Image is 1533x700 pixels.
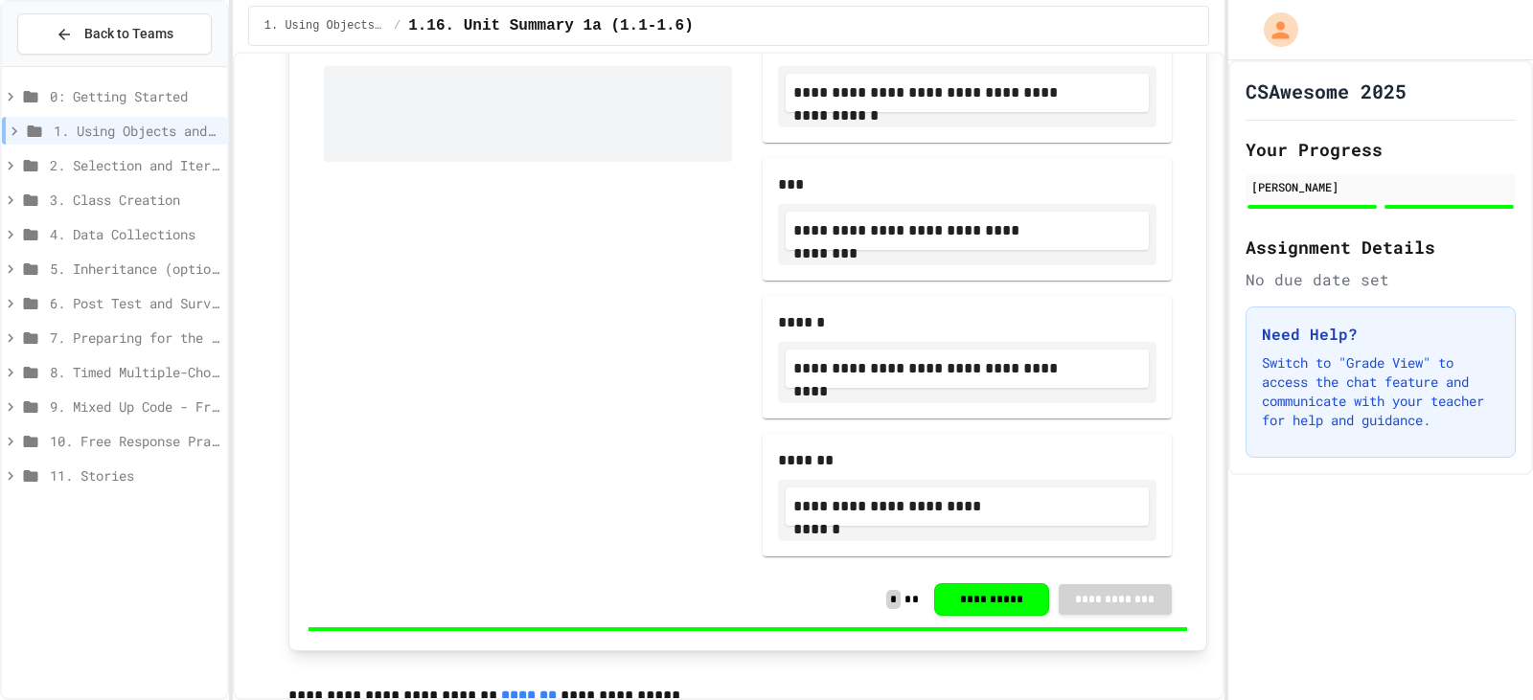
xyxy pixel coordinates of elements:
[1246,234,1516,260] h2: Assignment Details
[50,155,219,175] span: 2. Selection and Iteration
[1262,353,1499,430] p: Switch to "Grade View" to access the chat feature and communicate with your teacher for help and ...
[50,396,219,417] span: 9. Mixed Up Code - Free Response Practice
[264,18,386,34] span: 1. Using Objects and Methods
[54,121,219,141] span: 1. Using Objects and Methods
[50,465,219,485] span: 11. Stories
[50,431,219,451] span: 10. Free Response Practice
[50,224,219,244] span: 4. Data Collections
[50,86,219,106] span: 0: Getting Started
[408,14,694,37] span: 1.16. Unit Summary 1a (1.1-1.6)
[1251,178,1510,195] div: [PERSON_NAME]
[1246,268,1516,291] div: No due date set
[50,293,219,313] span: 6. Post Test and Survey
[1262,323,1499,346] h3: Need Help?
[84,24,173,44] span: Back to Teams
[50,190,219,210] span: 3. Class Creation
[394,18,400,34] span: /
[50,259,219,279] span: 5. Inheritance (optional)
[1246,136,1516,163] h2: Your Progress
[50,327,219,348] span: 7. Preparing for the Exam
[1246,78,1407,104] h1: CSAwesome 2025
[50,362,219,382] span: 8. Timed Multiple-Choice Exams
[1244,8,1303,52] div: My Account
